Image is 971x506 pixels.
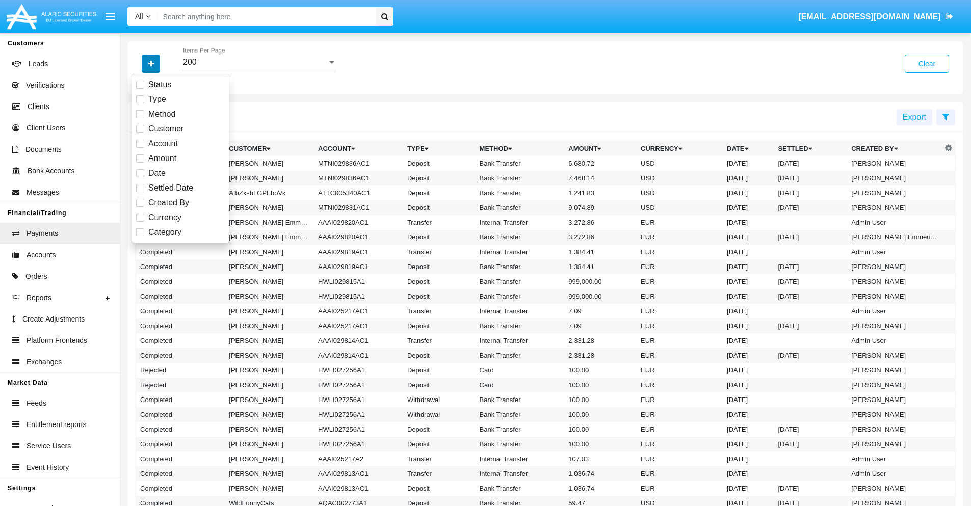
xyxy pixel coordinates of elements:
td: Completed [136,289,225,304]
span: [EMAIL_ADDRESS][DOMAIN_NAME] [798,12,940,21]
td: Completed [136,466,225,481]
td: HWLI027256A1 [314,392,403,407]
span: Create Adjustments [22,314,85,325]
td: USD [637,171,723,185]
td: Internal Transfer [476,333,565,348]
td: [PERSON_NAME] [225,422,314,437]
td: Completed [136,437,225,451]
td: [DATE] [774,422,847,437]
span: Bank Accounts [28,166,75,176]
td: [PERSON_NAME] [847,200,942,215]
td: Completed [136,333,225,348]
td: [PERSON_NAME] [225,407,314,422]
td: Internal Transfer [476,215,565,230]
td: Completed [136,451,225,466]
td: [PERSON_NAME] [225,318,314,333]
td: USD [637,200,723,215]
td: AAAI029814AC1 [314,348,403,363]
th: Settled [774,141,847,156]
td: [PERSON_NAME] [225,363,314,378]
span: Documents [25,144,62,155]
td: 1,384.41 [564,259,637,274]
td: EUR [637,422,723,437]
span: Clients [28,101,49,112]
td: [DATE] [723,333,774,348]
a: [EMAIL_ADDRESS][DOMAIN_NAME] [794,3,958,31]
td: [PERSON_NAME] [225,259,314,274]
td: Completed [136,481,225,496]
td: 7.09 [564,318,637,333]
td: [PERSON_NAME] [847,407,942,422]
td: Completed [136,407,225,422]
td: 100.00 [564,437,637,451]
td: AAAI029820AC1 [314,230,403,245]
td: [DATE] [723,378,774,392]
th: Method [476,141,565,156]
td: [DATE] [774,289,847,304]
span: Created By [148,197,189,209]
td: Completed [136,422,225,437]
td: [PERSON_NAME] [847,392,942,407]
td: Deposit [403,422,476,437]
td: Card [476,378,565,392]
td: EUR [637,378,723,392]
td: Completed [136,348,225,363]
td: [DATE] [723,185,774,200]
span: Amount [148,152,176,165]
td: EUR [637,466,723,481]
td: [DATE] [723,363,774,378]
td: AAAI025217AC1 [314,318,403,333]
td: [PERSON_NAME] [225,392,314,407]
td: [DATE] [723,318,774,333]
span: Client Users [27,123,65,134]
td: [PERSON_NAME] [225,378,314,392]
td: Bank Transfer [476,289,565,304]
td: [PERSON_NAME] [225,156,314,171]
td: Admin User [847,245,942,259]
span: Date [148,167,166,179]
td: Deposit [403,289,476,304]
input: Search [158,7,373,26]
td: Deposit [403,230,476,245]
td: HWLI027256A1 [314,363,403,378]
td: Transfer [403,304,476,318]
td: EUR [637,481,723,496]
span: Currency [148,211,181,224]
td: Deposit [403,363,476,378]
td: [DATE] [723,259,774,274]
td: [DATE] [723,348,774,363]
td: HWLI027256A1 [314,378,403,392]
td: EUR [637,363,723,378]
td: Completed [136,318,225,333]
td: ATTC005340AC1 [314,185,403,200]
td: Deposit [403,171,476,185]
td: [PERSON_NAME] EmmerichSufficientFunds [225,215,314,230]
a: All [127,11,158,22]
td: Admin User [847,451,942,466]
td: Internal Transfer [476,304,565,318]
td: Completed [136,245,225,259]
span: Export [903,113,926,121]
td: [DATE] [723,200,774,215]
td: Rejected [136,363,225,378]
td: [DATE] [774,481,847,496]
td: 7,468.14 [564,171,637,185]
td: [DATE] [723,392,774,407]
td: Deposit [403,259,476,274]
th: Amount [564,141,637,156]
td: Bank Transfer [476,274,565,289]
td: Admin User [847,466,942,481]
td: [PERSON_NAME] [847,185,942,200]
td: [DATE] [774,171,847,185]
td: Bank Transfer [476,437,565,451]
td: AtbZxsbLGPFboVk [225,185,314,200]
td: [PERSON_NAME] [225,171,314,185]
td: Rejected [136,378,225,392]
td: Completed [136,259,225,274]
td: Bank Transfer [476,171,565,185]
span: Exchanges [27,357,62,367]
td: AAAI029819AC1 [314,259,403,274]
td: [DATE] [723,230,774,245]
td: 100.00 [564,407,637,422]
td: [DATE] [723,422,774,437]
